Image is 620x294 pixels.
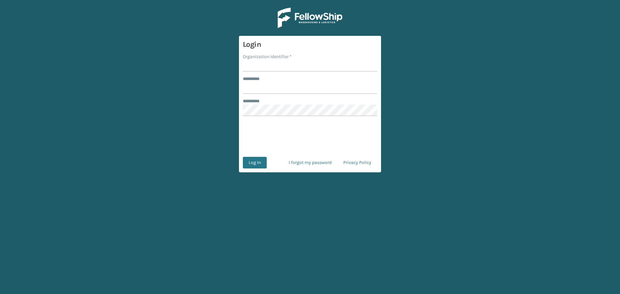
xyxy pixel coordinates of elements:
iframe: reCAPTCHA [261,124,359,149]
h3: Login [243,40,377,49]
button: Log In [243,157,267,168]
img: Logo [278,8,342,28]
a: Privacy Policy [337,157,377,168]
a: I forgot my password [283,157,337,168]
label: Organization Identifier [243,53,292,60]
